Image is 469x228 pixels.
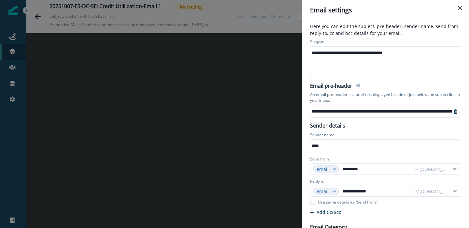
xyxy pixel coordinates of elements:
svg: remove-preheader [453,109,458,114]
h2: Email pre-header [310,83,352,90]
div: @[DOMAIN_NAME] [415,188,447,195]
div: email [317,188,330,195]
p: Sender details [306,120,349,129]
p: Sender name [310,132,334,139]
p: Subject [310,39,323,46]
div: @[DOMAIN_NAME] [415,166,447,173]
button: Add Cc/Bcc [310,209,341,215]
div: Email settings [310,5,461,15]
p: Here you can edit the subject, pre-header, sender name, send from, reply-to, cc and bcc details f... [306,23,465,38]
div: email [317,166,330,173]
p: An email pre-header is a brief text displayed beside or just below the subject line in your inbox. [310,90,461,105]
label: Send from [310,156,329,162]
button: Close [455,3,465,13]
label: Reply to [310,178,324,184]
p: Use same details as "Send from" [318,199,377,205]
